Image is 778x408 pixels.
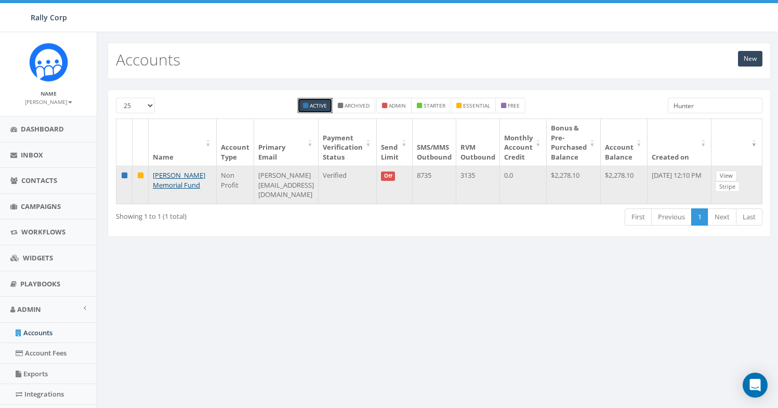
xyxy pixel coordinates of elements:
[738,51,762,67] a: New
[41,90,57,97] small: Name
[500,119,547,166] th: Monthly Account Credit: activate to sort column ascending
[743,373,768,398] div: Open Intercom Messenger
[21,202,61,211] span: Campaigns
[319,166,377,204] td: Verified
[21,227,65,236] span: Workflows
[651,208,692,226] a: Previous
[254,119,319,166] th: Primary Email : activate to sort column ascending
[345,102,370,109] small: Archived
[31,12,67,22] span: Rally Corp
[715,181,740,192] a: Stripe
[377,119,413,166] th: Send Limit: activate to sort column ascending
[463,102,490,109] small: essential
[310,102,327,109] small: Active
[691,208,708,226] a: 1
[601,119,648,166] th: Account Balance: activate to sort column ascending
[25,98,72,106] small: [PERSON_NAME]
[625,208,652,226] a: First
[668,98,762,113] input: Type to search
[648,166,712,204] td: [DATE] 12:10 PM
[547,166,601,204] td: $2,278.10
[508,102,520,109] small: free
[716,170,737,181] a: View
[648,119,712,166] th: Created on: activate to sort column ascending
[456,119,500,166] th: RVM Outbound
[25,97,72,106] a: [PERSON_NAME]
[736,208,762,226] a: Last
[20,279,60,288] span: Playbooks
[21,176,57,185] span: Contacts
[116,51,180,68] h2: Accounts
[23,253,53,262] span: Widgets
[456,166,500,204] td: 3135
[413,166,456,204] td: 8735
[21,124,64,134] span: Dashboard
[217,119,254,166] th: Account Type
[17,305,41,314] span: Admin
[153,170,205,190] a: [PERSON_NAME] Memorial Fund
[708,208,736,226] a: Next
[149,119,217,166] th: Name: activate to sort column ascending
[254,166,319,204] td: [PERSON_NAME][EMAIL_ADDRESS][DOMAIN_NAME]
[547,119,601,166] th: Bonus &amp; Pre-Purchased Balance: activate to sort column ascending
[413,119,456,166] th: SMS/MMS Outbound
[601,166,648,204] td: $2,278.10
[389,102,406,109] small: admin
[116,207,376,221] div: Showing 1 to 1 (1 total)
[217,166,254,204] td: Non Profit
[319,119,377,166] th: Payment Verification Status : activate to sort column ascending
[29,43,68,82] img: Icon_1.png
[500,166,547,204] td: 0.0
[21,150,43,160] span: Inbox
[424,102,445,109] small: starter
[381,172,395,181] span: Off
